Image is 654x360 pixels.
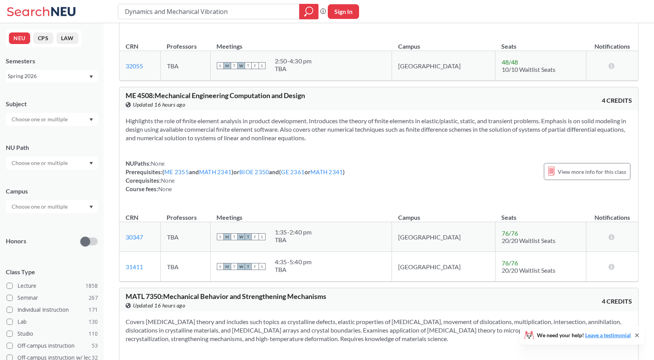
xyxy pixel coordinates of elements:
[9,32,30,44] button: NEU
[502,259,518,267] span: 76 / 76
[56,32,78,44] button: LAW
[126,117,632,142] section: Highlights the role of finite element analysis in product development. Introduces the theory of f...
[6,237,26,246] p: Honors
[392,252,495,282] td: [GEOGRAPHIC_DATA]
[495,205,586,222] th: Seats
[199,168,232,175] a: MATH 2341
[126,42,138,51] div: CRN
[126,233,143,241] a: 30347
[502,267,555,274] span: 20/20 Waitlist Seats
[89,329,98,338] span: 110
[6,100,98,108] div: Subject
[126,213,138,222] div: CRN
[6,57,98,65] div: Semesters
[217,62,224,69] span: S
[126,263,143,270] a: 31411
[275,266,312,273] div: TBA
[89,318,98,326] span: 130
[239,168,269,175] a: BIOE 2350
[259,62,266,69] span: S
[392,222,495,252] td: [GEOGRAPHIC_DATA]
[495,34,586,51] th: Seats
[224,233,231,240] span: M
[6,200,98,213] div: Dropdown arrow
[275,258,312,266] div: 4:35 - 5:40 pm
[133,100,185,109] span: Updated 16 hours ago
[89,75,93,78] svg: Dropdown arrow
[231,62,238,69] span: T
[210,205,392,222] th: Meetings
[281,168,305,175] a: GE 2361
[238,263,245,270] span: W
[252,233,259,240] span: F
[89,118,93,121] svg: Dropdown arrow
[310,168,343,175] a: MATH 2341
[151,160,165,167] span: None
[160,205,210,222] th: Professors
[275,228,312,236] div: 1:35 - 2:40 pm
[7,317,98,327] label: Lab
[89,306,98,314] span: 171
[586,205,638,222] th: Notifications
[224,62,231,69] span: M
[8,158,73,168] input: Choose one or multiple
[124,5,294,18] input: Class, professor, course number, "phrase"
[502,237,555,244] span: 20/20 Waitlist Seats
[238,233,245,240] span: W
[252,263,259,270] span: F
[7,341,98,351] label: Off-campus instruction
[6,143,98,152] div: NU Path
[6,187,98,195] div: Campus
[160,222,210,252] td: TBA
[89,294,98,302] span: 267
[6,70,98,82] div: Spring 2026Dropdown arrow
[502,66,555,73] span: 10/10 Waitlist Seats
[160,34,210,51] th: Professors
[238,62,245,69] span: W
[558,167,626,177] span: View more info for this class
[224,263,231,270] span: M
[602,96,632,105] span: 4 CREDITS
[161,177,175,184] span: None
[217,233,224,240] span: S
[126,91,305,100] span: ME 4508 : Mechanical Engineering Computation and Design
[6,113,98,126] div: Dropdown arrow
[126,292,326,301] span: MATL 7350 : Mechanical Behavior and Strengthening Mechanisms
[259,233,266,240] span: S
[231,233,238,240] span: T
[7,305,98,315] label: Individual Instruction
[259,263,266,270] span: S
[164,168,189,175] a: ME 2355
[275,57,312,65] div: 2:50 - 4:30 pm
[245,233,252,240] span: T
[7,293,98,303] label: Seminar
[126,62,143,70] a: 32055
[217,263,224,270] span: S
[7,281,98,291] label: Lecture
[299,4,318,19] div: magnifying glass
[6,268,98,276] span: Class Type
[133,301,185,310] span: Updated 16 hours ago
[33,32,53,44] button: CPS
[537,333,631,338] span: We need your help!
[6,156,98,170] div: Dropdown arrow
[158,185,172,192] span: None
[392,34,495,51] th: Campus
[585,332,631,338] a: Leave a testimonial
[8,202,73,211] input: Choose one or multiple
[252,62,259,69] span: F
[231,263,238,270] span: T
[8,72,89,80] div: Spring 2026
[126,318,632,343] section: Covers [MEDICAL_DATA] theory and includes such topics as crystalline defects, elastic properties ...
[92,341,98,350] span: 53
[245,263,252,270] span: T
[304,6,313,17] svg: magnifying glass
[328,4,359,19] button: Sign In
[275,65,312,73] div: TBA
[85,282,98,290] span: 1858
[502,229,518,237] span: 76 / 76
[602,297,632,306] span: 4 CREDITS
[275,236,312,244] div: TBA
[392,205,495,222] th: Campus
[210,34,392,51] th: Meetings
